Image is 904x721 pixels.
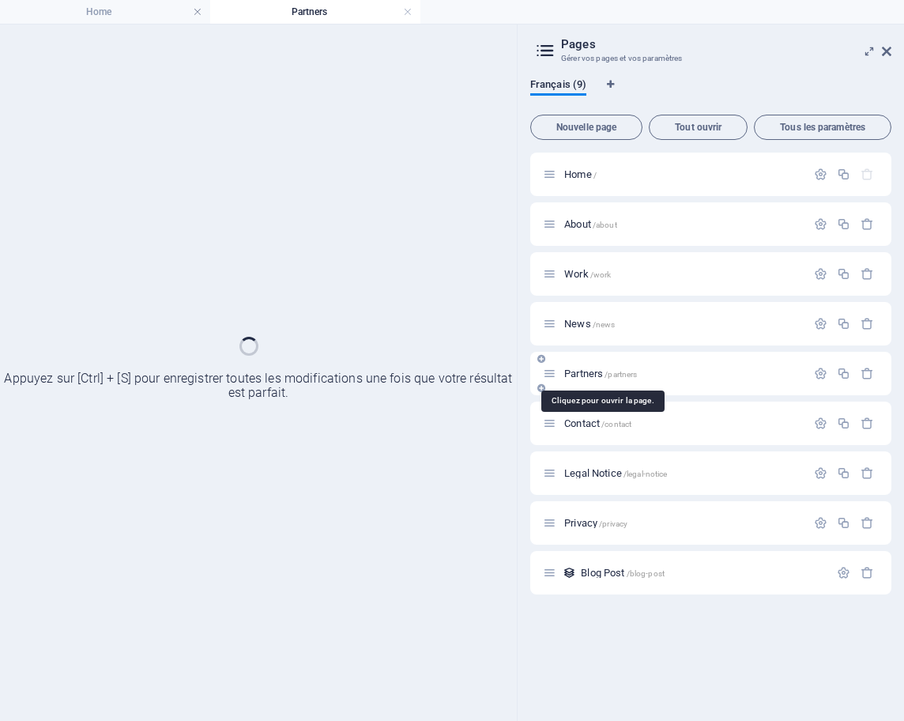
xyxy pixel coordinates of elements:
[861,417,874,430] div: Supprimer
[530,78,891,108] div: Onglets langues
[564,268,611,280] span: Cliquez pour ouvrir la page.
[564,168,597,180] span: Cliquez pour ouvrir la page.
[837,168,850,181] div: Dupliquer
[861,168,874,181] div: La page de départ ne peut pas être supprimée.
[559,468,806,478] div: Legal Notice/legal-notice
[564,517,627,529] span: Cliquez pour ouvrir la page.
[761,123,884,132] span: Tous les paramètres
[837,217,850,231] div: Dupliquer
[559,319,806,329] div: News/news
[564,467,667,479] span: Cliquez pour ouvrir la page.
[837,417,850,430] div: Dupliquer
[649,115,748,140] button: Tout ouvrir
[581,567,665,579] span: Cliquez pour ouvrir la page.
[530,115,642,140] button: Nouvelle page
[537,123,635,132] span: Nouvelle page
[564,218,617,230] span: Cliquez pour ouvrir la page.
[814,466,827,480] div: Paramètres
[559,418,806,428] div: Contact/contact
[564,318,615,330] span: Cliquez pour ouvrir la page.
[814,267,827,281] div: Paramètres
[861,516,874,530] div: Supprimer
[837,267,850,281] div: Dupliquer
[837,367,850,380] div: Dupliquer
[564,368,637,379] span: Partners
[564,417,631,429] span: Cliquez pour ouvrir la page.
[559,219,806,229] div: About/about
[627,569,665,578] span: /blog-post
[837,516,850,530] div: Dupliquer
[605,370,637,379] span: /partners
[561,37,891,51] h2: Pages
[814,516,827,530] div: Paramètres
[814,417,827,430] div: Paramètres
[861,466,874,480] div: Supprimer
[559,169,806,179] div: Home/
[576,568,829,578] div: Blog Post/blog-post
[814,317,827,330] div: Paramètres
[814,168,827,181] div: Paramètres
[593,320,616,329] span: /news
[623,470,668,478] span: /legal-notice
[656,123,740,132] span: Tout ouvrir
[559,269,806,279] div: Work/work
[593,221,617,229] span: /about
[563,566,576,579] div: Cette mise en page est utilisée en tant que modèle pour toutes les entrées (par exemple : un arti...
[210,3,420,21] h4: Partners
[601,420,631,428] span: /contact
[590,270,612,279] span: /work
[861,267,874,281] div: Supprimer
[861,566,874,579] div: Supprimer
[814,217,827,231] div: Paramètres
[837,466,850,480] div: Dupliquer
[837,566,850,579] div: Paramètres
[861,367,874,380] div: Supprimer
[559,368,806,379] div: Partners/partners
[861,317,874,330] div: Supprimer
[861,217,874,231] div: Supprimer
[561,51,860,66] h3: Gérer vos pages et vos paramètres
[599,519,627,528] span: /privacy
[814,367,827,380] div: Paramètres
[559,518,806,528] div: Privacy/privacy
[530,75,586,97] span: Français (9)
[593,171,597,179] span: /
[837,317,850,330] div: Dupliquer
[754,115,891,140] button: Tous les paramètres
